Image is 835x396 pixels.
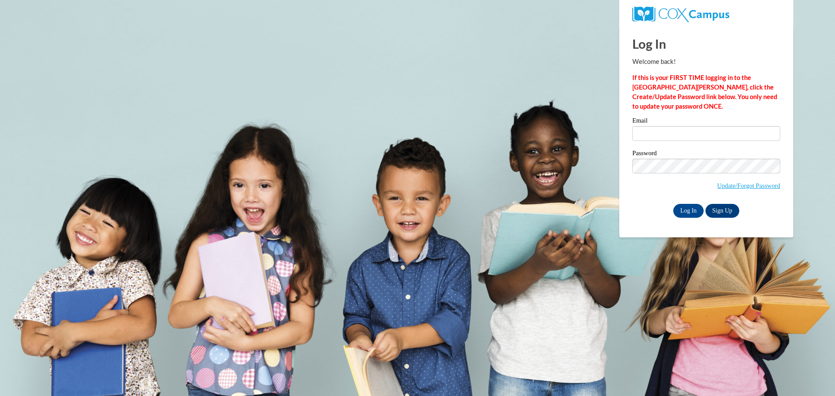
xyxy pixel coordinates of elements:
img: COX Campus [632,7,729,22]
label: Email [632,117,780,126]
label: Password [632,150,780,159]
h1: Log In [632,35,780,53]
strong: If this is your FIRST TIME logging in to the [GEOGRAPHIC_DATA][PERSON_NAME], click the Create/Upd... [632,74,777,110]
a: COX Campus [632,10,729,17]
input: Log In [673,204,704,218]
a: Sign Up [705,204,739,218]
a: Update/Forgot Password [717,182,780,189]
p: Welcome back! [632,57,780,67]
